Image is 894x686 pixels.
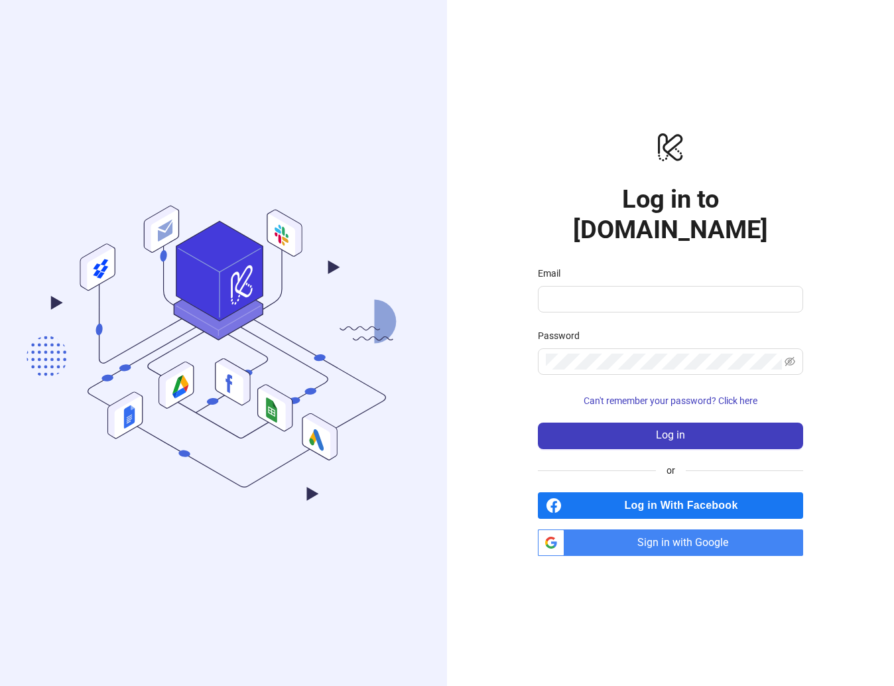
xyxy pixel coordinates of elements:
span: Sign in with Google [570,529,803,556]
span: Log in [656,429,685,441]
label: Email [538,266,569,281]
a: Log in With Facebook [538,492,803,519]
input: Password [546,354,782,370]
span: or [656,463,686,478]
a: Can't remember your password? Click here [538,395,803,406]
a: Sign in with Google [538,529,803,556]
label: Password [538,328,588,343]
h1: Log in to [DOMAIN_NAME] [538,184,803,245]
span: Log in With Facebook [567,492,803,519]
input: Email [546,291,793,307]
span: Can't remember your password? Click here [584,395,757,406]
span: eye-invisible [785,356,795,367]
button: Log in [538,423,803,449]
button: Can't remember your password? Click here [538,391,803,412]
